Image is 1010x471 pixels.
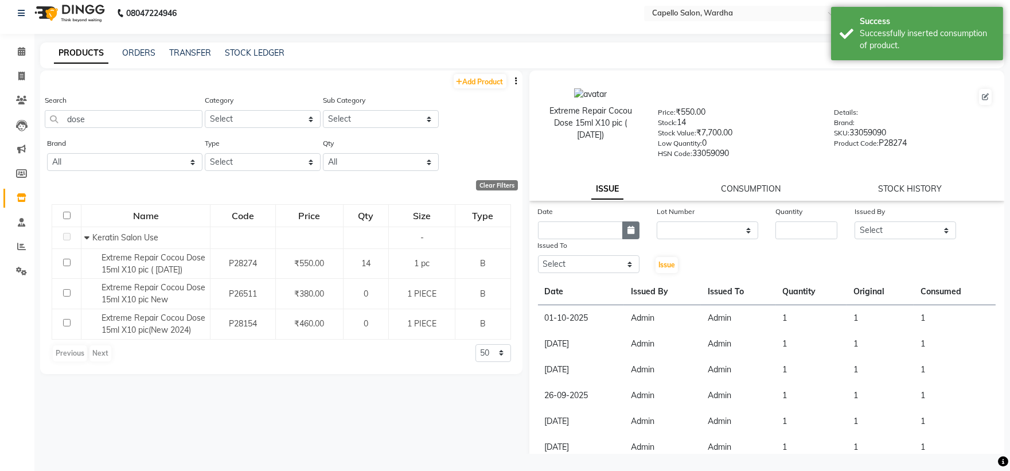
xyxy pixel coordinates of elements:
[538,279,624,305] th: Date
[914,434,996,460] td: 1
[323,95,365,106] label: Sub Category
[169,48,211,58] a: TRANSFER
[407,289,436,299] span: 1 PIECE
[834,107,858,118] label: Details:
[658,138,702,149] label: Low Quantity:
[276,205,342,226] div: Price
[658,107,676,118] label: Price:
[721,184,781,194] a: CONSUMPTION
[45,95,67,106] label: Search
[776,434,847,460] td: 1
[834,138,879,149] label: Product Code:
[344,205,388,226] div: Qty
[914,331,996,357] td: 1
[658,260,675,269] span: Issue
[538,434,624,460] td: [DATE]
[102,252,205,275] span: Extreme Repair Cocou Dose 15ml X10 pic ( [DATE])
[407,318,436,329] span: 1 PIECE
[211,205,274,226] div: Code
[538,383,624,408] td: 26-09-2025
[701,383,776,408] td: Admin
[476,180,518,190] div: Clear Filters
[294,258,324,268] span: ₹550.00
[658,127,817,143] div: ₹7,700.00
[624,434,701,460] td: Admin
[847,383,914,408] td: 1
[878,184,942,194] a: STOCK HISTORY
[480,258,486,268] span: B
[701,279,776,305] th: Issued To
[701,357,776,383] td: Admin
[624,279,701,305] th: Issued By
[624,331,701,357] td: Admin
[847,279,914,305] th: Original
[229,289,257,299] span: P26511
[624,305,701,332] td: Admin
[914,357,996,383] td: 1
[205,138,220,149] label: Type
[914,279,996,305] th: Consumed
[84,232,92,243] span: Collapse Row
[538,207,553,217] label: Date
[389,205,455,226] div: Size
[658,149,692,159] label: HSN Code:
[364,318,368,329] span: 0
[102,313,205,335] span: Extreme Repair Cocou Dose 15ml X10 pic(New 2024)
[456,205,509,226] div: Type
[834,118,855,128] label: Brand:
[480,318,486,329] span: B
[860,15,995,28] div: Success
[454,74,506,88] a: Add Product
[847,305,914,332] td: 1
[47,138,66,149] label: Brand
[658,116,817,133] div: 14
[914,383,996,408] td: 1
[294,289,324,299] span: ₹380.00
[701,331,776,357] td: Admin
[834,127,993,143] div: 33059090
[361,258,371,268] span: 14
[847,331,914,357] td: 1
[701,305,776,332] td: Admin
[54,43,108,64] a: PRODUCTS
[229,258,257,268] span: P28274
[776,383,847,408] td: 1
[122,48,155,58] a: ORDERS
[658,147,817,164] div: 33059090
[624,357,701,383] td: Admin
[914,305,996,332] td: 1
[776,357,847,383] td: 1
[776,279,847,305] th: Quantity
[414,258,430,268] span: 1 pc
[92,232,158,243] span: Keratin Salon Use
[657,207,695,217] label: Lot Number
[701,408,776,434] td: Admin
[538,331,624,357] td: [DATE]
[701,434,776,460] td: Admin
[591,179,623,200] a: ISSUE
[574,88,607,100] img: avatar
[860,28,995,52] div: Successfully inserted consumption of product.
[538,305,624,332] td: 01-10-2025
[538,408,624,434] td: [DATE]
[102,282,205,305] span: Extreme Repair Cocou Dose 15ml X10 pic New
[323,138,334,149] label: Qty
[624,408,701,434] td: Admin
[775,207,802,217] label: Quantity
[82,205,209,226] div: Name
[624,383,701,408] td: Admin
[855,207,885,217] label: Issued By
[229,318,257,329] span: P28154
[480,289,486,299] span: B
[847,357,914,383] td: 1
[834,137,993,153] div: P28274
[658,106,817,122] div: ₹550.00
[658,137,817,153] div: 0
[538,357,624,383] td: [DATE]
[776,305,847,332] td: 1
[656,257,678,273] button: Issue
[776,331,847,357] td: 1
[420,232,424,243] span: -
[834,128,849,138] label: SKU:
[847,434,914,460] td: 1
